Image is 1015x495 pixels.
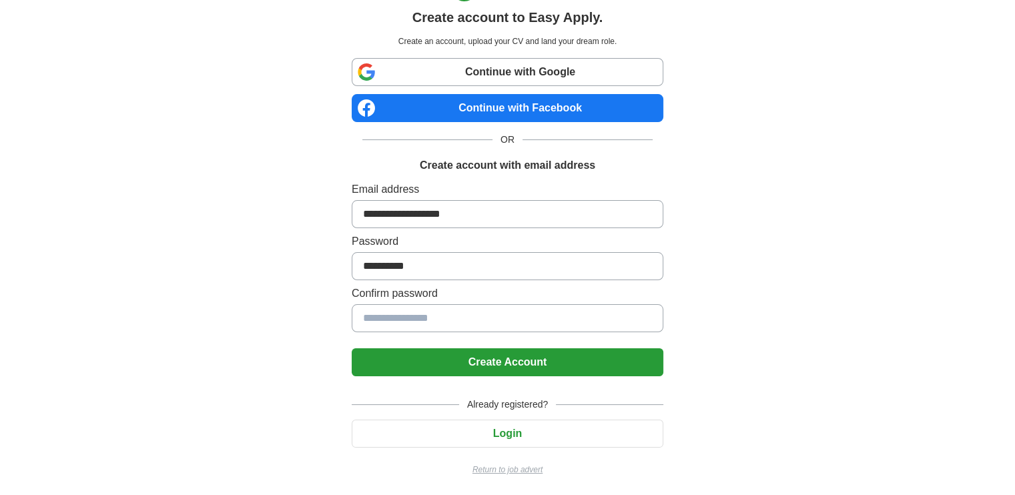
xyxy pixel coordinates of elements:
p: Create an account, upload your CV and land your dream role. [354,35,661,47]
h1: Create account to Easy Apply. [412,7,603,27]
span: Already registered? [459,398,556,412]
button: Login [352,420,663,448]
a: Continue with Google [352,58,663,86]
button: Create Account [352,348,663,376]
a: Login [352,428,663,439]
span: OR [492,133,523,147]
a: Continue with Facebook [352,94,663,122]
h1: Create account with email address [420,157,595,173]
label: Password [352,233,663,250]
label: Confirm password [352,286,663,302]
a: Return to job advert [352,464,663,476]
label: Email address [352,181,663,197]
